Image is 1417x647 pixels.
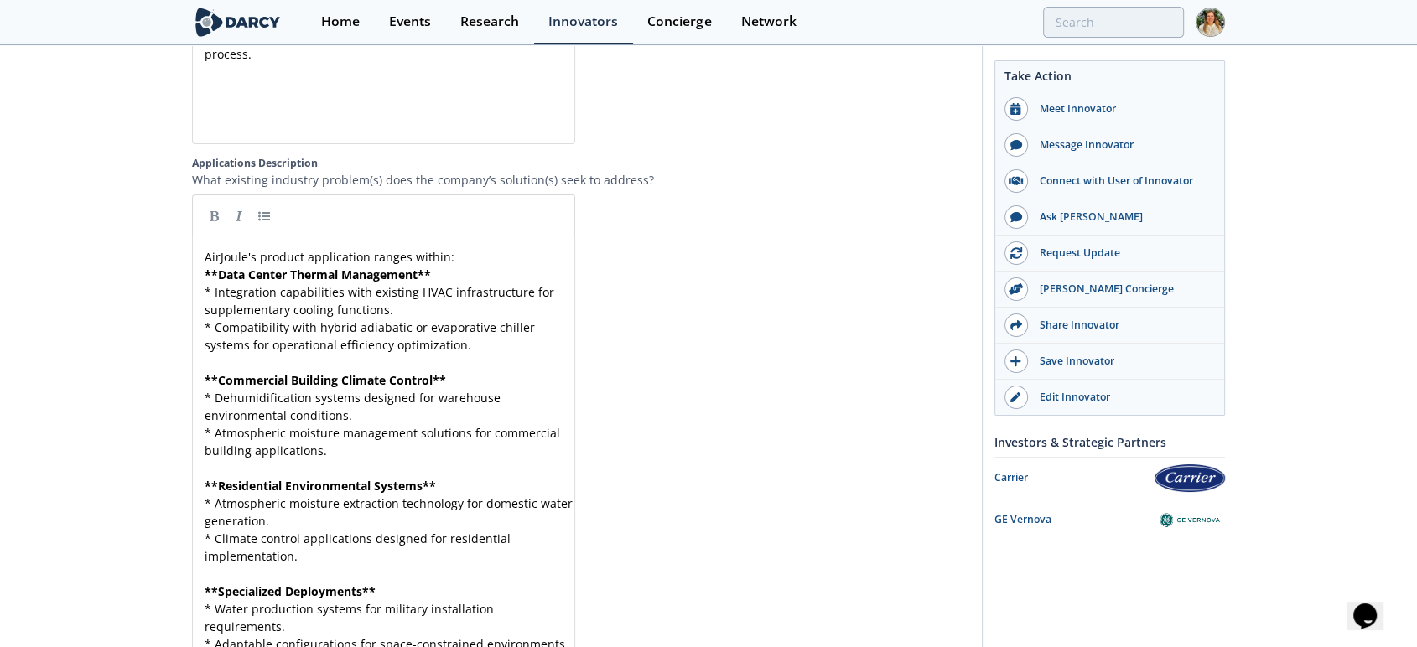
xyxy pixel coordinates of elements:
span: * Atmospheric moisture management solutions for commercial building applications. [205,425,563,458]
img: Carrier [1155,464,1225,493]
span: Data Center Thermal Management [218,267,418,282]
a: Bold (Ctrl-B) [201,203,226,228]
div: GE Vernova [994,512,1155,527]
div: Network [740,15,796,28]
div: Message Innovator [1028,137,1216,153]
label: Applications Description [192,156,970,171]
input: Advanced Search [1043,7,1184,38]
div: Request Update [1028,246,1216,261]
span: * Dehumidification systems designed for warehouse environmental conditions. [205,390,504,423]
p: What existing industry problem(s) does the company’s solution(s) seek to address? [192,171,970,189]
div: Take Action [995,67,1224,91]
span: * Compatibility with hybrid adiabatic or evaporative chiller systems for operational efficiency o... [205,319,538,353]
div: Meet Innovator [1028,101,1216,116]
div: Innovators [548,15,618,28]
span: Specialized Deployments [218,583,362,599]
div: Concierge [647,15,711,28]
a: Edit Innovator [995,380,1224,415]
a: Generic List (Ctrl-L) [252,203,277,228]
div: Connect with User of Innovator [1028,173,1216,189]
span: * Integration capabilities with existing HVAC infrastructure for supplementary cooling functions. [205,284,558,318]
div: Ask [PERSON_NAME] [1028,210,1216,225]
div: Carrier [994,470,1155,485]
div: Home [321,15,360,28]
div: Share Innovator [1028,318,1216,333]
span: * Water production systems for military installation requirements. [205,601,497,634]
a: GE Vernova GE Vernova [994,505,1225,535]
span: Commercial Building Climate Control [218,372,433,388]
img: logo-wide.svg [192,8,283,37]
span: Residential Environmental Systems [218,478,423,494]
div: Save Innovator [1028,354,1216,369]
a: Carrier Carrier [994,463,1225,493]
div: [PERSON_NAME] Concierge [1028,282,1216,297]
div: Edit Innovator [1028,390,1216,405]
iframe: chat widget [1347,580,1400,630]
img: Profile [1196,8,1225,37]
div: Investors & Strategic Partners [994,427,1225,457]
span: * Atmospheric moisture extraction technology for domestic water generation. [205,495,576,529]
span: AirJoule's product application ranges within: [205,249,454,265]
div: Research [460,15,519,28]
a: Italic (Ctrl-I) [226,203,252,228]
div: Events [389,15,431,28]
span: * Climate control applications designed for residential implementation. [205,531,514,564]
button: Save Innovator [995,344,1224,380]
img: GE Vernova [1155,508,1225,531]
